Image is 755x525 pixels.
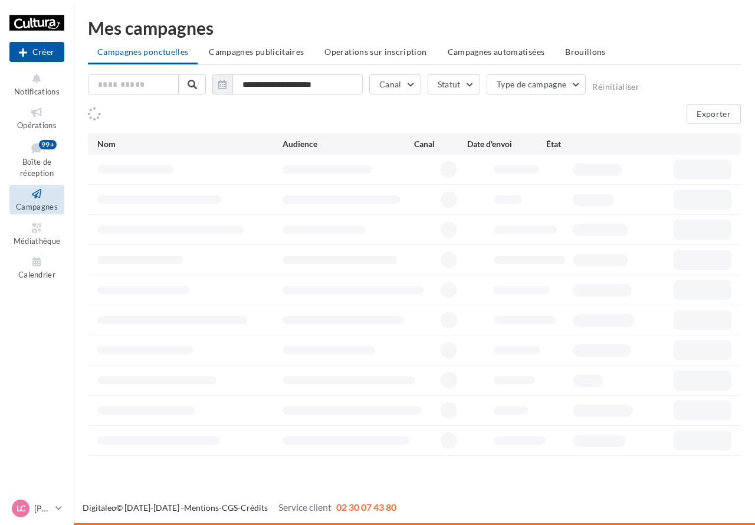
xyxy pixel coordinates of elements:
[83,503,116,513] a: Digitaleo
[17,120,57,130] span: Opérations
[88,19,741,37] div: Mes campagnes
[9,185,64,214] a: Campagnes
[565,47,606,57] span: Brouillons
[241,503,268,513] a: Crédits
[546,138,625,150] div: État
[184,503,219,513] a: Mentions
[222,503,238,513] a: CGS
[9,42,64,62] button: Créer
[17,503,25,514] span: LC
[16,202,58,211] span: Campagnes
[9,138,64,181] a: Boîte de réception99+
[283,138,415,150] div: Audience
[14,236,61,246] span: Médiathèque
[687,104,741,124] button: Exporter
[324,47,426,57] span: Operations sur inscription
[20,157,54,178] span: Boîte de réception
[414,138,467,150] div: Canal
[97,138,283,150] div: Nom
[487,74,586,94] button: Type de campagne
[9,103,64,132] a: Opérations
[9,219,64,248] a: Médiathèque
[34,503,51,514] p: [PERSON_NAME]
[9,42,64,62] div: Nouvelle campagne
[83,503,396,513] span: © [DATE]-[DATE] - - -
[467,138,546,150] div: Date d'envoi
[448,47,545,57] span: Campagnes automatisées
[9,497,64,520] a: LC [PERSON_NAME]
[14,87,60,96] span: Notifications
[209,47,304,57] span: Campagnes publicitaires
[9,253,64,282] a: Calendrier
[336,501,396,513] span: 02 30 07 43 80
[369,74,421,94] button: Canal
[428,74,480,94] button: Statut
[39,140,57,149] div: 99+
[278,501,331,513] span: Service client
[9,70,64,99] button: Notifications
[18,270,55,279] span: Calendrier
[592,82,639,92] button: Réinitialiser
